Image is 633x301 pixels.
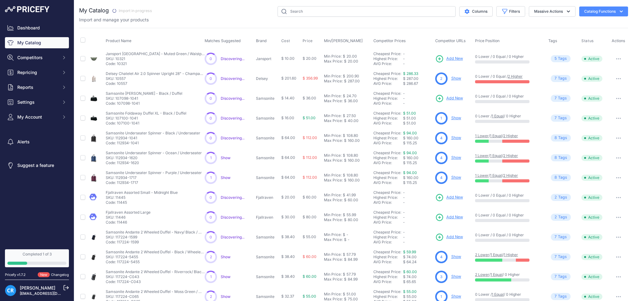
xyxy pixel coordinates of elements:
a: Completed 1 of 3 [5,249,69,267]
span: Active [581,175,602,181]
div: Highest Price: [373,56,403,61]
div: $ [343,74,345,79]
span: Tags [548,38,557,43]
a: Discovering... [221,215,244,220]
span: Add New [446,214,463,220]
div: AVG Price: [373,81,403,86]
div: AVG Price: [373,121,403,126]
a: 1 Equal [490,133,502,138]
span: Price [303,38,313,43]
span: 7 [554,115,557,121]
span: $ 64.00 [281,175,295,180]
p: Samsonite Underseater Spinner - Ocean / Underseater [106,150,202,155]
a: Cheapest Price: [373,269,401,274]
a: Show [451,294,461,299]
span: $ 64.00 [281,155,295,160]
span: Competitors [17,55,58,61]
div: 24.70 [345,94,357,98]
span: 7 [554,95,557,101]
a: 1 Lower [475,173,489,178]
span: $ 356.99 [303,76,318,81]
span: Tag [551,154,571,161]
span: $ 20.00 [303,56,316,61]
div: Max Price: [324,79,343,84]
a: $ 59.99 [403,250,416,254]
span: Min/[PERSON_NAME] [324,38,363,43]
a: Show [451,254,461,259]
a: Cheapest Price: [373,131,401,135]
a: Show [221,274,231,279]
span: Show [221,294,231,299]
div: $ [344,79,346,84]
a: $ 51.00 [403,111,416,116]
button: Price [303,38,314,43]
span: Competitor URLs [435,38,466,43]
button: Reports [5,82,69,93]
a: Cheapest Price: [373,150,401,155]
div: Max Price: [324,158,343,163]
span: Discovering... [221,116,244,120]
div: 20.00 [345,54,357,59]
p: SKU: 107100-1041 [106,116,186,121]
div: $ [343,94,345,98]
span: Tag [551,134,571,142]
a: Cheapest Price: [373,230,401,234]
span: 4 [440,175,443,181]
span: Discovering... [221,136,244,140]
span: $ 112.00 [303,135,317,140]
div: $ 115.25 [403,141,433,146]
span: $ 14.40 [281,96,295,100]
p: Delsey Chatelet Air 2.0 Spinner Upright 28" - Champagne / Large [106,71,205,76]
a: Cheapest Price: [373,71,401,76]
div: Highest Price: [373,136,403,141]
a: Cheapest Price: [373,111,401,116]
a: Show [221,155,231,160]
img: Pricefy Logo [5,6,49,12]
a: Cheapest Price: [373,91,401,96]
span: Cost [281,38,290,43]
div: 27.50 [345,113,356,118]
button: Catalog Functions [579,7,628,16]
div: $ [344,178,346,183]
span: $ 160.00 [403,175,418,180]
a: Alerts [5,136,69,147]
span: Show [221,175,231,180]
h2: My Catalog [79,6,109,15]
span: $ 112.00 [303,175,317,180]
p: SKU: 10557 [106,76,205,81]
button: Cost [281,38,291,43]
span: $ 16.00 [281,116,294,120]
a: Cheapest Price: [373,210,401,215]
span: 0 [210,136,212,141]
a: 2 Higher [503,153,518,158]
p: 0 Lower / 0 Equal / 0 Higher [475,94,542,99]
p: Fjallraven Assorted Small - Midnight Blue [106,190,178,195]
a: 1 Equal [492,292,504,297]
a: $ 286.33 [403,71,418,76]
div: 20.00 [346,59,358,64]
p: Code: 112934-1041 [106,141,200,146]
button: Filters [496,6,525,17]
div: 160.00 [346,158,360,163]
div: 108.80 [345,133,358,138]
p: SKU: 112934-1041 [106,136,200,141]
span: s [565,135,567,141]
a: 2 Higher [503,133,518,138]
div: $ 286.67 [403,81,433,86]
a: Show [451,116,461,120]
div: Max Price: [324,178,343,183]
a: 1 Equal [490,153,502,158]
a: Discovering... [221,235,244,239]
div: $ [344,118,346,123]
a: Show [221,255,231,259]
p: Code: 107100-1041 [106,121,186,126]
span: $ 20.00 [281,195,295,199]
div: AVG Price: [373,160,403,165]
button: Competitors [5,52,69,63]
span: $ 64.00 [281,135,295,140]
a: $ 94.00 [403,131,417,135]
p: Jansport [GEOGRAPHIC_DATA] - Muted Green / Waistpack [106,51,205,56]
